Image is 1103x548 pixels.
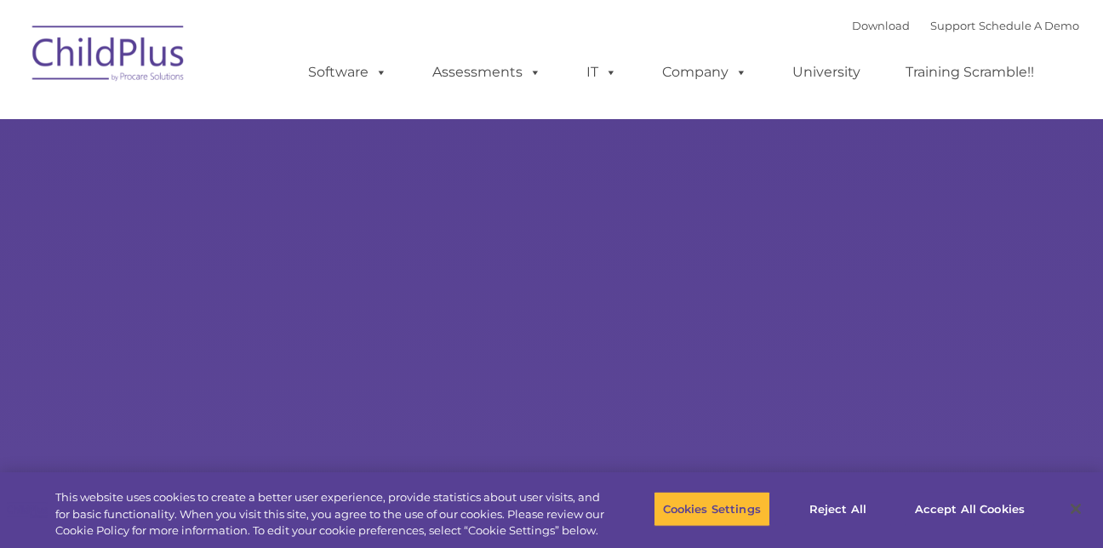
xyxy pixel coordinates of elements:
[979,19,1079,32] a: Schedule A Demo
[24,14,194,99] img: ChildPlus by Procare Solutions
[55,489,607,539] div: This website uses cookies to create a better user experience, provide statistics about user visit...
[654,491,770,527] button: Cookies Settings
[852,19,1079,32] font: |
[889,55,1051,89] a: Training Scramble!!
[415,55,558,89] a: Assessments
[1057,490,1094,528] button: Close
[645,55,764,89] a: Company
[569,55,634,89] a: IT
[852,19,910,32] a: Download
[930,19,975,32] a: Support
[785,491,891,527] button: Reject All
[775,55,877,89] a: University
[906,491,1034,527] button: Accept All Cookies
[291,55,404,89] a: Software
